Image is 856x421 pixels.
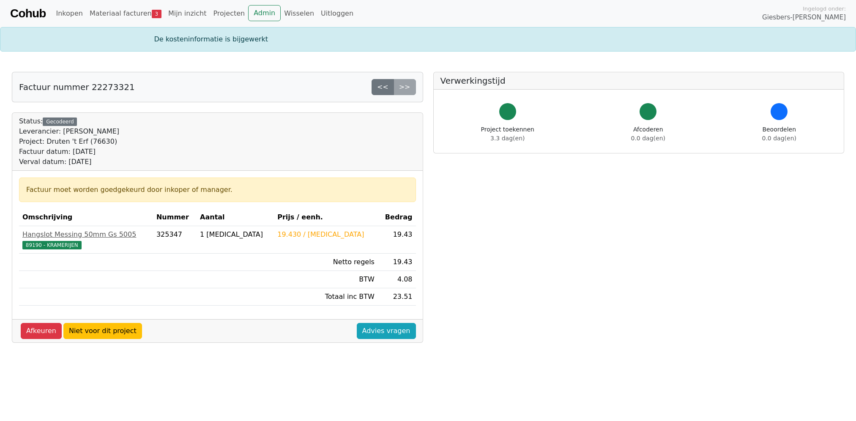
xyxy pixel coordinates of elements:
[378,226,416,254] td: 19.43
[19,209,153,226] th: Omschrijving
[19,147,119,157] div: Factuur datum: [DATE]
[22,230,150,250] a: Hangslot Messing 50mm Gs 500589190 - KRAMERIJEN
[22,241,82,249] span: 89190 - KRAMERIJEN
[440,76,837,86] h5: Verwerkingstijd
[165,5,210,22] a: Mijn inzicht
[372,79,394,95] a: <<
[378,271,416,288] td: 4.08
[631,125,665,143] div: Afcoderen
[317,5,357,22] a: Uitloggen
[762,125,796,143] div: Beoordelen
[490,135,525,142] span: 3.3 dag(en)
[481,125,534,143] div: Project toekennen
[197,209,274,226] th: Aantal
[762,13,846,22] span: Giesbers-[PERSON_NAME]
[153,226,197,254] td: 325347
[19,126,119,137] div: Leverancier: [PERSON_NAME]
[43,118,77,126] div: Gecodeerd
[86,5,165,22] a: Materiaal facturen3
[274,209,378,226] th: Prijs / eenh.
[274,254,378,271] td: Netto regels
[631,135,665,142] span: 0.0 dag(en)
[277,230,375,240] div: 19.430 / [MEDICAL_DATA]
[378,254,416,271] td: 19.43
[152,10,161,18] span: 3
[52,5,86,22] a: Inkopen
[803,5,846,13] span: Ingelogd onder:
[357,323,416,339] a: Advies vragen
[26,185,409,195] div: Factuur moet worden goedgekeurd door inkoper of manager.
[19,137,119,147] div: Project: Druten 't Erf (76630)
[200,230,271,240] div: 1 [MEDICAL_DATA]
[281,5,317,22] a: Wisselen
[19,116,119,167] div: Status:
[63,323,142,339] a: Niet voor dit project
[149,34,707,44] div: De kosteninformatie is bijgewerkt
[762,135,796,142] span: 0.0 dag(en)
[10,3,46,24] a: Cohub
[274,288,378,306] td: Totaal inc BTW
[378,288,416,306] td: 23.51
[19,82,135,92] h5: Factuur nummer 22273321
[153,209,197,226] th: Nummer
[21,323,62,339] a: Afkeuren
[274,271,378,288] td: BTW
[378,209,416,226] th: Bedrag
[248,5,281,21] a: Admin
[210,5,248,22] a: Projecten
[22,230,150,240] div: Hangslot Messing 50mm Gs 5005
[19,157,119,167] div: Verval datum: [DATE]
